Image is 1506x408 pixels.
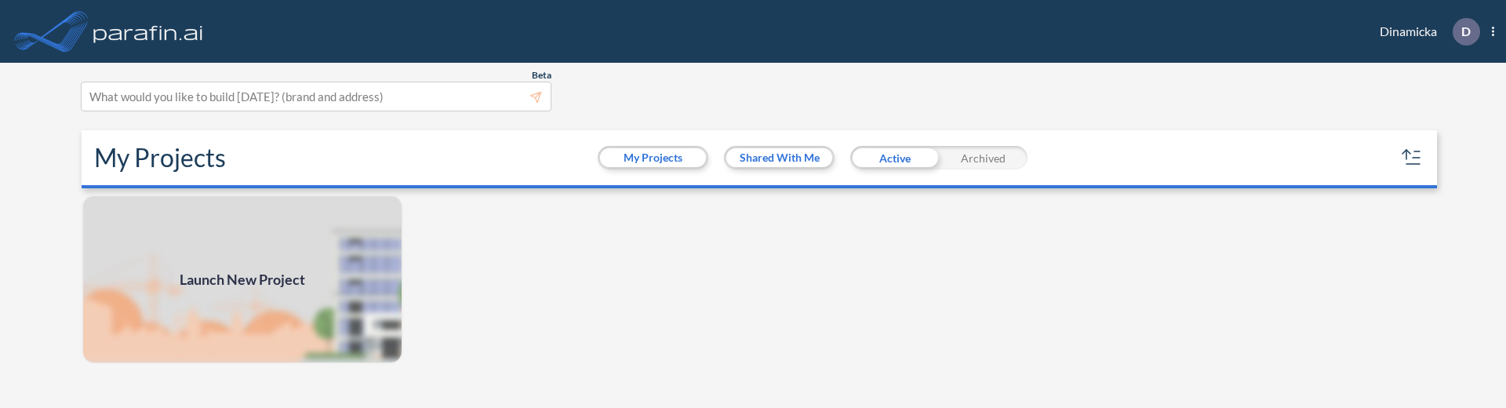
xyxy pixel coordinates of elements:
img: logo [90,16,206,47]
h2: My Projects [94,143,226,173]
span: Launch New Project [180,269,305,290]
p: D [1461,24,1471,38]
button: My Projects [600,148,706,167]
div: Archived [939,146,1028,169]
img: add [82,195,403,364]
span: Beta [532,69,551,82]
div: Active [850,146,939,169]
button: sort [1399,145,1424,170]
button: Shared With Me [726,148,832,167]
div: Dinamicka [1356,18,1494,46]
a: Launch New Project [82,195,403,364]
